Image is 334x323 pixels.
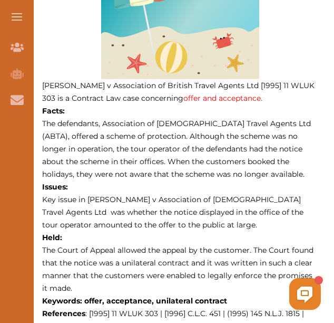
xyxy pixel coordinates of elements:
strong: Issues: [42,182,68,192]
span: The defendants, Association of [DEMOGRAPHIC_DATA] Travel Agents Ltd (ABTA), offered a scheme of p... [42,119,311,179]
span: Key issue in [PERSON_NAME] v Association of [DEMOGRAPHIC_DATA] Travel Agents Ltd was whether the ... [42,195,303,230]
strong: Held: [42,233,62,242]
strong: References [42,309,85,318]
iframe: HelpCrunch [81,275,323,312]
strong: Keywords: offer, acceptance, unilateral contract [42,296,227,306]
a: offer and acceptance. [183,93,262,103]
span: The Court of Appeal allowed the appeal by the customer. The Court found that the notice was a uni... [42,245,313,293]
span: [PERSON_NAME] v Association of British Travel Agents Ltd [1995] 11 WLUK 303 is a Contract Law cas... [42,81,315,103]
strong: Facts: [42,106,65,116]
